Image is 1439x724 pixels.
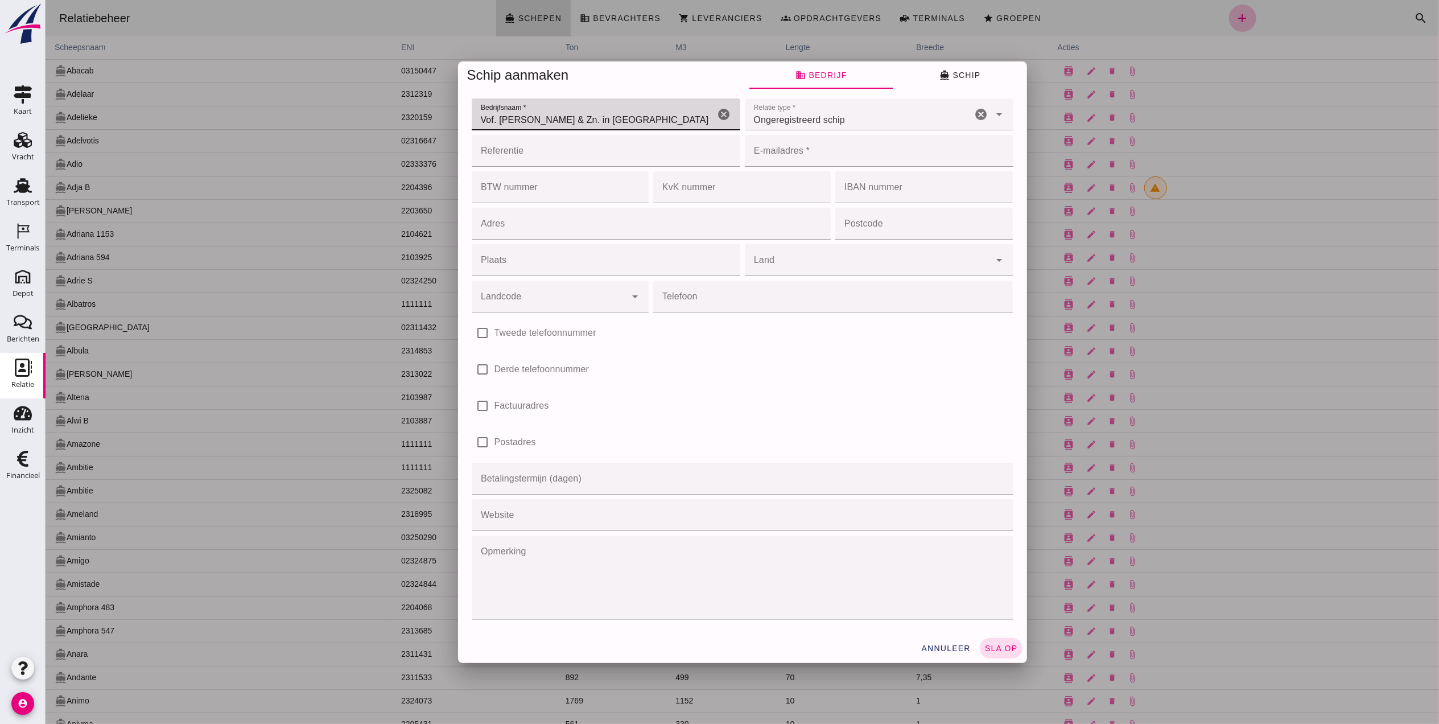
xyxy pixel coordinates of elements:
[894,70,935,80] span: Schip
[11,381,34,388] div: Relatie
[929,108,943,121] i: Wis Relatie type *
[6,472,40,479] div: Financieel
[947,108,961,121] i: arrow_drop_down
[11,426,34,434] div: Inzicht
[672,108,686,121] i: Wis Bedrijfsnaam *
[750,70,760,80] i: business
[871,638,930,659] button: annuleer
[422,67,523,83] span: Schip aanmaken
[449,426,490,458] label: Postadres
[13,290,34,297] div: Depot
[6,199,40,206] div: Transport
[939,644,972,653] span: sla op
[449,317,551,349] label: Tweede telefoonnummer
[449,390,504,422] label: Factuuradres
[583,290,596,303] i: Open
[750,70,801,80] span: Bedrijf
[934,638,977,659] button: sla op
[875,644,925,653] span: annuleer
[14,108,32,115] div: Kaart
[12,153,34,161] div: Vracht
[947,253,961,267] i: Open
[708,113,800,127] span: Ongeregistreerd schip
[449,353,544,385] label: Derde telefoonnummer
[11,692,34,715] i: account_circle
[7,335,39,343] div: Berichten
[6,244,39,252] div: Terminals
[2,3,43,45] img: logo-small.a267ee39.svg
[894,70,904,80] i: directions_boat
